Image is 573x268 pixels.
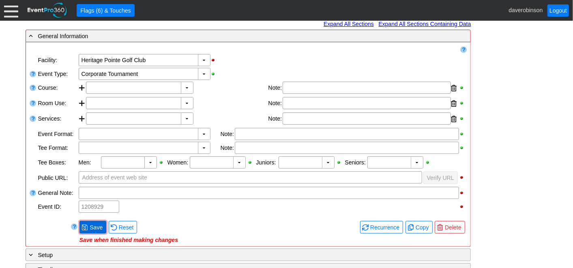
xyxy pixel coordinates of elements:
[459,100,466,106] div: Show Room Use when printing; click to hide Room Use when printing.
[38,252,53,258] span: Setup
[221,128,235,140] div: Note:
[79,156,101,169] div: Men:
[159,160,166,165] div: Show Mens Tee Box when printing; click to hide Mens Tee Box when printing.
[451,82,457,94] div: Remove course
[459,116,466,121] div: Show Services when printing; click to hide Services when printing.
[4,3,18,17] div: Menu: Click or 'Crtl+M' to toggle menu open/close
[459,85,466,91] div: Show Course when printing; click to hide Course when printing.
[451,113,457,125] div: Remove service
[443,223,463,231] span: Delete
[79,97,86,111] div: Add room
[79,237,178,243] span: Save when finished making changes
[38,33,88,39] span: General Information
[425,173,456,182] span: Verify URL
[256,156,279,169] div: Juniors:
[268,97,283,110] div: Note:
[37,67,78,81] div: Event Type:
[111,223,135,231] span: Reset
[221,142,235,154] div: Note:
[37,171,78,186] div: Public URL:
[509,6,543,13] span: daverobinson
[167,156,190,169] div: Women:
[37,81,78,96] div: Course:
[37,141,78,155] div: Tee Format:
[459,204,466,210] div: Hide Event ID when printing; click to show Event ID when printing.
[425,174,456,182] span: Verify URL
[345,156,367,169] div: Seniors:
[81,172,149,183] span: Address of event web site
[268,82,283,95] div: Note:
[362,223,401,231] span: Recurrence
[210,57,220,63] div: Hide Facility when printing; click to show Facility when printing.
[459,131,466,137] div: Show Event Format when printing; click to hide Event Format when printing.
[451,97,457,110] div: Remove room
[88,223,104,231] span: Save
[38,156,79,169] div: Tee Boxes:
[408,223,431,231] span: Copy
[210,71,220,77] div: Show Event Type when printing; click to hide Event Type when printing.
[324,21,374,27] a: Expand All Sections
[82,223,104,231] span: Save
[79,112,86,126] div: Add service
[79,6,132,15] span: Flags (6) & Touches
[378,21,471,27] a: Expand All Sections Containing Data
[37,53,78,67] div: Facility:
[37,112,78,127] div: Services:
[28,250,436,259] div: Setup
[425,160,432,165] div: Show Seniors Tee Box when printing; click to hide Seniors Tee Box when printing.
[37,200,78,214] div: Event ID:
[336,160,343,165] div: Show Juniors Tee Box when printing; click to hide Juniors Tee Box when printing.
[117,223,135,231] span: Reset
[37,96,78,112] div: Room Use:
[459,145,466,151] div: Show Tee Format when printing; click to hide Tee Format when printing.
[369,223,401,231] span: Recurrence
[547,4,569,17] a: Logout
[459,175,466,180] div: Hide Public URL when printing; click to show Public URL when printing.
[28,31,436,41] div: General Information
[247,160,255,165] div: Show Womens Tee Box when printing; click to hide Womens Tee Box when printing.
[79,82,86,95] div: Add course
[37,186,78,200] div: General Note:
[26,1,69,19] img: EventPro360
[268,112,283,125] div: Note:
[414,223,431,231] span: Copy
[37,127,78,141] div: Event Format:
[459,190,466,196] div: Hide Event Note when printing; click to show Event Note when printing.
[437,223,463,231] span: Delete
